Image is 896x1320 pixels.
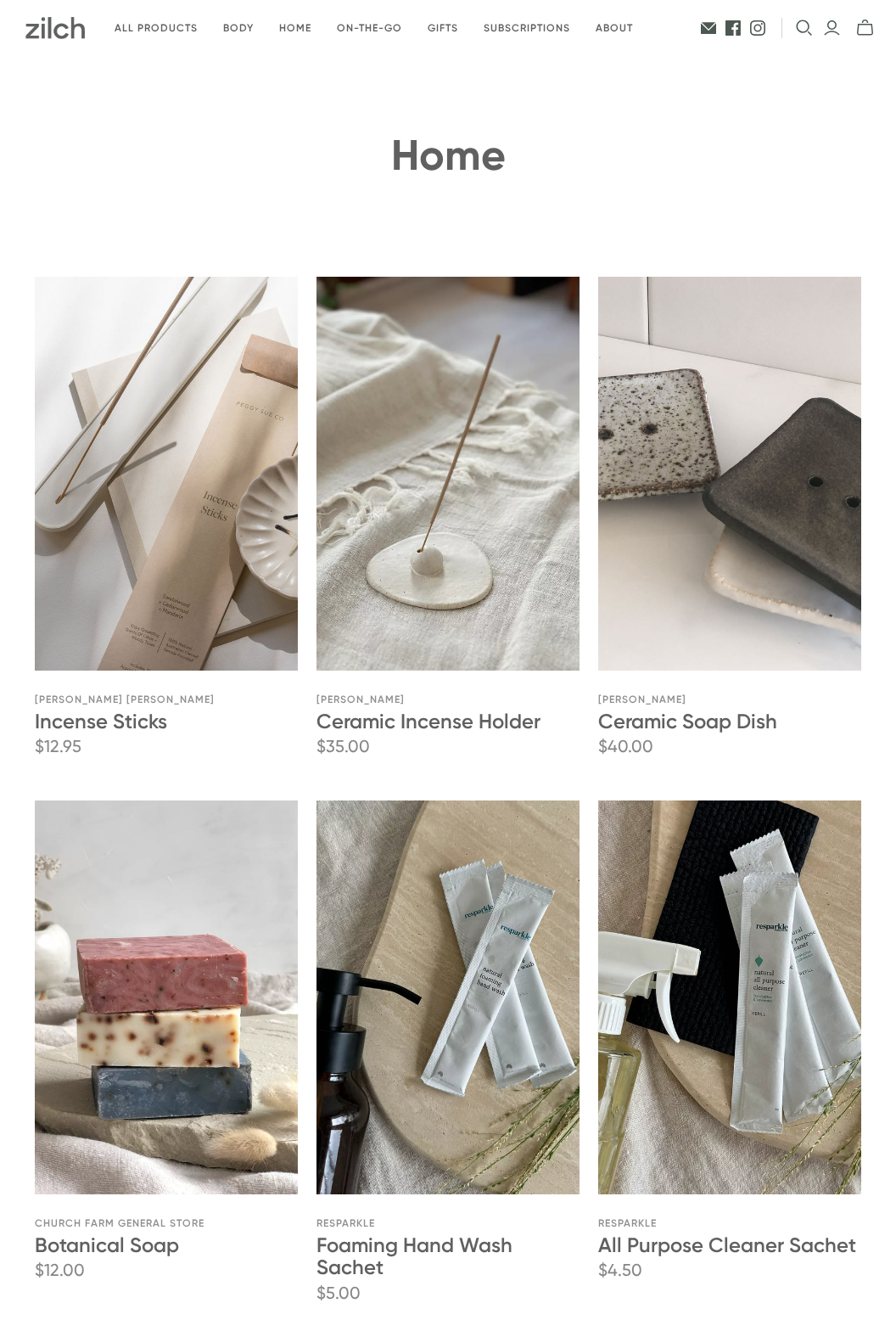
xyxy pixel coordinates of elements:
span: $5.00 [316,1281,361,1305]
a: All Purpose Cleaner Sachet [598,800,860,1194]
span: $12.95 [35,734,81,758]
a: Foaming Hand Wash Sachet [316,800,579,1194]
a: Church Farm General Store [35,1217,204,1229]
a: All products [102,8,210,48]
a: [PERSON_NAME] [PERSON_NAME] [35,694,215,705]
button: mini-cart-toggle [851,19,879,37]
a: All Purpose Cleaner Sachet [598,1233,856,1257]
button: Open search [796,20,813,37]
span: $4.50 [598,1258,642,1282]
span: $35.00 [316,734,370,758]
a: Gifts [415,8,471,48]
a: Incense Sticks [35,277,297,671]
a: Resparkle [598,1217,657,1229]
a: Ceramic Soap Dish [598,709,777,733]
a: Ceramic Soap Dish [598,277,860,671]
a: [PERSON_NAME] [316,694,405,705]
a: Home [266,8,324,48]
span: $12.00 [35,1258,85,1282]
a: Resparkle [316,1217,375,1229]
img: Zilch has done the hard yards and handpicked the best ethical and sustainable products for you an... [25,17,85,39]
a: Botanical Soap [35,1233,179,1257]
a: Body [210,8,266,48]
a: Foaming Hand Wash Sachet [316,1233,512,1279]
a: About [583,8,646,48]
a: Botanical Soap [35,800,297,1194]
a: Subscriptions [471,8,583,48]
a: Ceramic Incense Holder [316,709,540,733]
h1: Home [35,132,860,179]
a: Incense Sticks [35,709,167,733]
a: [PERSON_NAME] [598,694,686,705]
a: Login [823,19,841,37]
a: Ceramic Incense Holder [316,277,579,671]
a: On-the-go [324,8,415,48]
span: $40.00 [598,734,653,758]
